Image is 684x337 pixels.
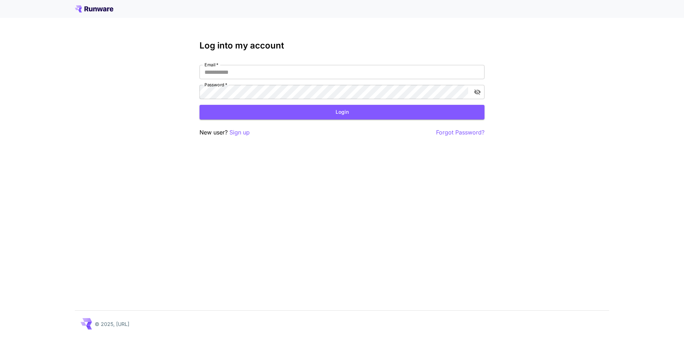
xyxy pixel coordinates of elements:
[436,128,484,137] button: Forgot Password?
[229,128,250,137] button: Sign up
[471,86,484,98] button: toggle password visibility
[199,41,484,51] h3: Log into my account
[199,105,484,119] button: Login
[95,320,129,328] p: © 2025, [URL]
[199,128,250,137] p: New user?
[204,82,227,88] label: Password
[204,62,218,68] label: Email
